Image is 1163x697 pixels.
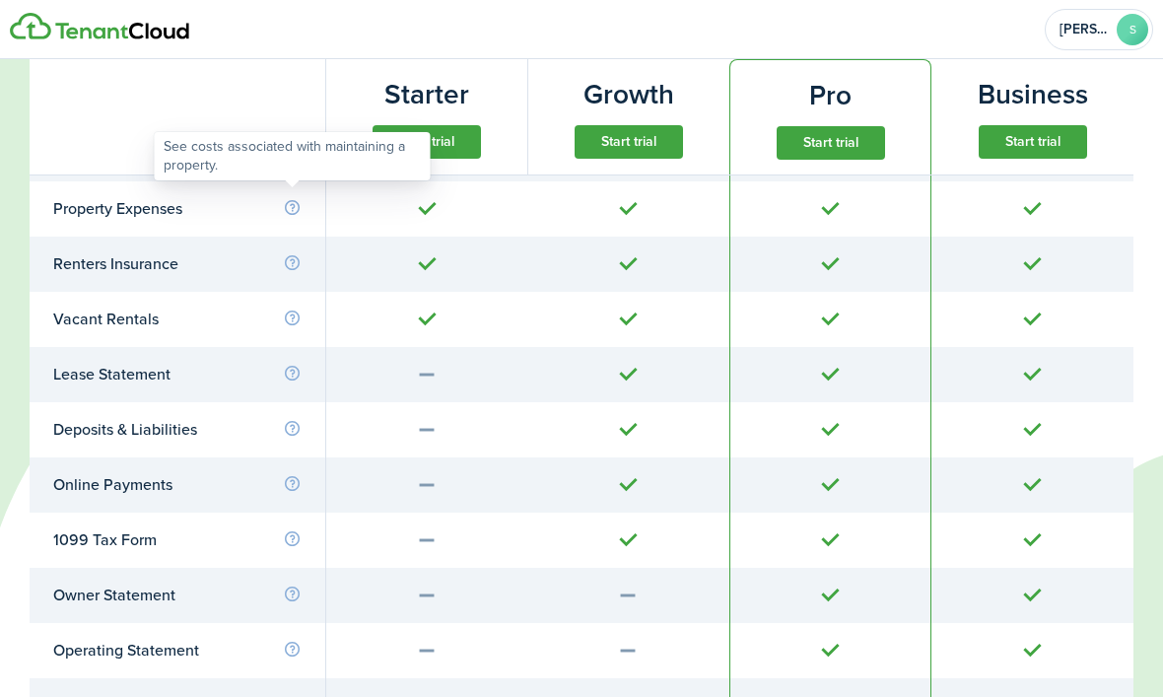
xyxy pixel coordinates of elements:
[1060,23,1109,36] span: Susan
[164,137,422,175] div: See costs associated with maintaining a property.
[53,639,302,662] div: Operating Statement
[1045,9,1153,50] button: Open menu
[53,197,302,221] div: Property Expenses
[583,74,674,115] subscription-pricing-card-title: Growth
[53,308,302,331] div: Vacant Rentals
[575,125,683,159] button: Start trial
[979,125,1087,159] button: Start trial
[53,473,302,497] div: Online Payments
[1117,14,1148,45] avatar-text: S
[809,75,852,116] subscription-pricing-card-title: Pro
[10,13,189,40] img: Logo
[978,74,1088,115] subscription-pricing-card-title: Business
[373,125,481,159] button: Start trial
[53,584,302,607] div: Owner Statement
[53,363,302,386] div: Lease Statement
[384,74,469,115] subscription-pricing-card-title: Starter
[53,418,302,442] div: Deposits & Liabilities
[777,126,885,160] button: Start trial
[53,528,302,552] div: 1099 Tax Form
[53,252,302,276] div: Renters Insurance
